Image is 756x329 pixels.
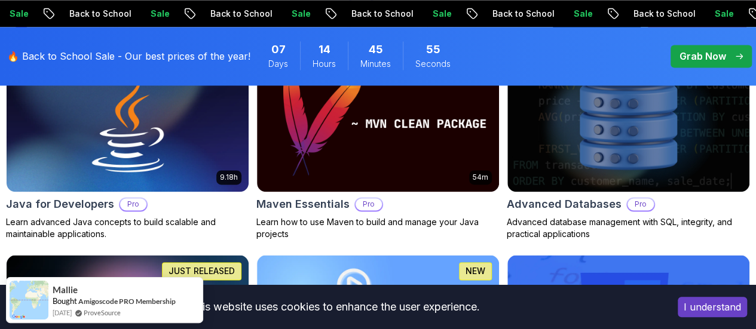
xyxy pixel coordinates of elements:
p: Pro [120,198,146,210]
h2: Java for Developers [6,196,114,213]
button: Accept cookies [678,297,747,317]
p: Learn advanced Java concepts to build scalable and maintainable applications. [6,216,249,240]
img: Advanced Databases card [507,56,749,192]
p: Back to School [200,8,281,20]
a: Maven Essentials card54mMaven EssentialsProLearn how to use Maven to build and manage your Java p... [256,56,500,240]
span: 14 Hours [319,41,330,58]
span: Mallie [53,285,78,295]
p: Grab Now [680,49,726,63]
span: 7 Days [271,41,286,58]
img: provesource social proof notification image [10,281,48,319]
a: Amigoscode PRO Membership [78,297,176,306]
p: Sale [281,8,320,20]
span: Bought [53,296,77,306]
a: Java for Developers card9.18hJava for DevelopersProLearn advanced Java concepts to build scalable... [6,56,249,240]
p: Learn how to use Maven to build and manage your Java projects [256,216,500,240]
p: NEW [466,265,485,277]
p: Sale [423,8,461,20]
p: Back to School [59,8,140,20]
span: Minutes [360,58,391,70]
p: Back to School [623,8,705,20]
a: Advanced Databases cardAdvanced DatabasesProAdvanced database management with SQL, integrity, and... [507,56,750,240]
h2: Advanced Databases [507,196,622,213]
span: Days [268,58,288,70]
p: 🔥 Back to School Sale - Our best prices of the year! [7,49,250,63]
p: JUST RELEASED [169,265,235,277]
p: Sale [564,8,602,20]
a: ProveSource [84,308,121,318]
p: Advanced database management with SQL, integrity, and practical applications [507,216,750,240]
p: 9.18h [220,173,238,182]
p: Sale [705,8,743,20]
span: Hours [313,58,336,70]
span: 45 Minutes [369,41,383,58]
span: [DATE] [53,308,72,318]
p: Back to School [341,8,423,20]
img: Maven Essentials card [257,56,499,192]
h2: Maven Essentials [256,196,350,213]
p: 54m [473,173,488,182]
span: Seconds [415,58,451,70]
p: Sale [140,8,179,20]
p: Pro [356,198,382,210]
div: This website uses cookies to enhance the user experience. [9,294,660,320]
img: Java for Developers card [7,56,249,192]
span: 55 Seconds [426,41,440,58]
p: Back to School [482,8,564,20]
p: Pro [628,198,654,210]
